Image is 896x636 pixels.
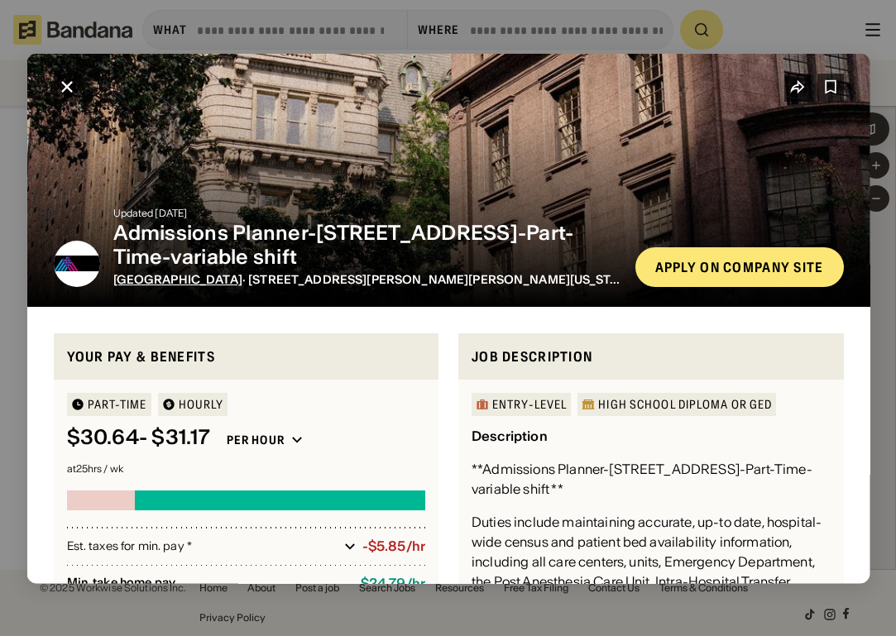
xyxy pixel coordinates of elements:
[113,208,621,218] div: Updated [DATE]
[472,428,548,444] div: Description
[362,538,424,554] div: -$5.85/hr
[360,576,424,591] div: $ 24.79 / hr
[178,399,223,410] div: HOURLY
[66,426,209,450] div: $ 30.64 - $31.17
[113,222,621,270] div: Admissions Planner-[STREET_ADDRESS]-Part-Time-variable shift
[66,538,337,554] div: Est. taxes for min. pay *
[113,272,621,286] div: · [STREET_ADDRESS][PERSON_NAME][PERSON_NAME][US_STATE]
[66,346,425,366] div: Your pay & benefits
[113,271,242,286] a: [GEOGRAPHIC_DATA]
[66,576,347,591] div: Min. take home pay
[472,346,831,366] div: Job Description
[66,464,425,474] div: at 25 hrs / wk
[492,399,567,410] div: Entry-Level
[598,399,772,410] div: High School Diploma or GED
[87,399,146,410] div: Part-time
[654,260,823,273] div: Apply on company site
[472,459,831,499] div: **Admissions Planner-[STREET_ADDRESS]-Part-Time-variable shift **
[53,240,99,286] img: Mount Sinai logo
[226,433,284,447] div: Per hour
